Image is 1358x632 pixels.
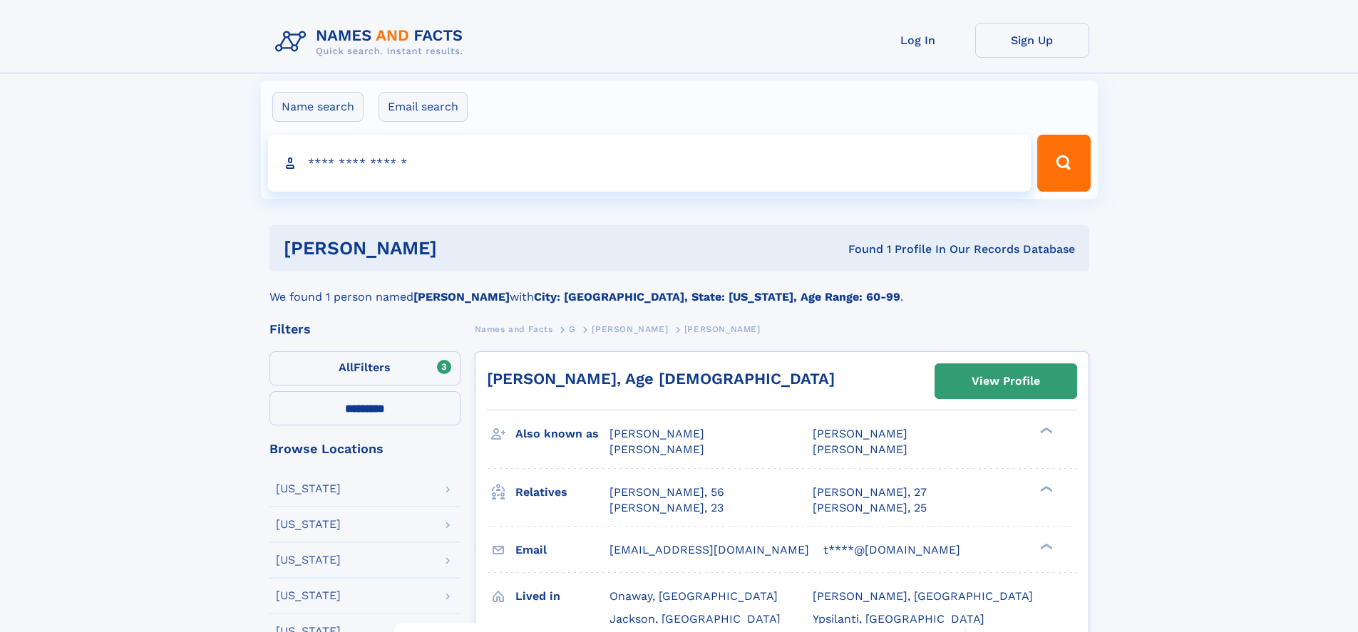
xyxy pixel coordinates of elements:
[609,442,704,456] span: [PERSON_NAME]
[515,480,609,504] h3: Relatives
[609,612,781,626] span: Jackson, [GEOGRAPHIC_DATA]
[569,320,576,338] a: G
[269,323,461,336] div: Filters
[379,92,468,122] label: Email search
[268,135,1032,192] input: search input
[813,442,907,456] span: [PERSON_NAME]
[935,364,1076,398] a: View Profile
[813,427,907,440] span: [PERSON_NAME]
[515,422,609,446] h3: Also known as
[413,290,510,304] b: [PERSON_NAME]
[609,485,724,500] a: [PERSON_NAME], 56
[1036,542,1054,551] div: ❯
[269,271,1089,306] div: We found 1 person named with .
[534,290,900,304] b: City: [GEOGRAPHIC_DATA], State: [US_STATE], Age Range: 60-99
[861,23,975,58] a: Log In
[1037,135,1090,192] button: Search Button
[975,23,1089,58] a: Sign Up
[972,365,1040,398] div: View Profile
[339,361,354,374] span: All
[515,584,609,608] h3: Lived in
[813,589,1033,603] span: [PERSON_NAME], [GEOGRAPHIC_DATA]
[609,427,704,440] span: [PERSON_NAME]
[609,500,724,516] a: [PERSON_NAME], 23
[1036,484,1054,493] div: ❯
[592,320,668,338] a: [PERSON_NAME]
[276,590,341,601] div: [US_STATE]
[813,500,927,516] a: [PERSON_NAME], 25
[569,324,576,334] span: G
[269,442,461,455] div: Browse Locations
[813,485,927,500] a: [PERSON_NAME], 27
[1036,426,1054,435] div: ❯
[592,324,668,334] span: [PERSON_NAME]
[475,320,553,338] a: Names and Facts
[609,589,778,603] span: Onaway, [GEOGRAPHIC_DATA]
[515,538,609,562] h3: Email
[272,92,364,122] label: Name search
[487,370,835,388] a: [PERSON_NAME], Age [DEMOGRAPHIC_DATA]
[276,483,341,494] div: [US_STATE]
[269,351,461,385] label: Filters
[642,242,1075,257] div: Found 1 Profile In Our Records Database
[609,543,809,556] span: [EMAIL_ADDRESS][DOMAIN_NAME]
[284,239,643,257] h1: [PERSON_NAME]
[276,554,341,566] div: [US_STATE]
[813,612,984,626] span: Ypsilanti, [GEOGRAPHIC_DATA]
[269,23,475,61] img: Logo Names and Facts
[276,519,341,530] div: [US_STATE]
[684,324,761,334] span: [PERSON_NAME]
